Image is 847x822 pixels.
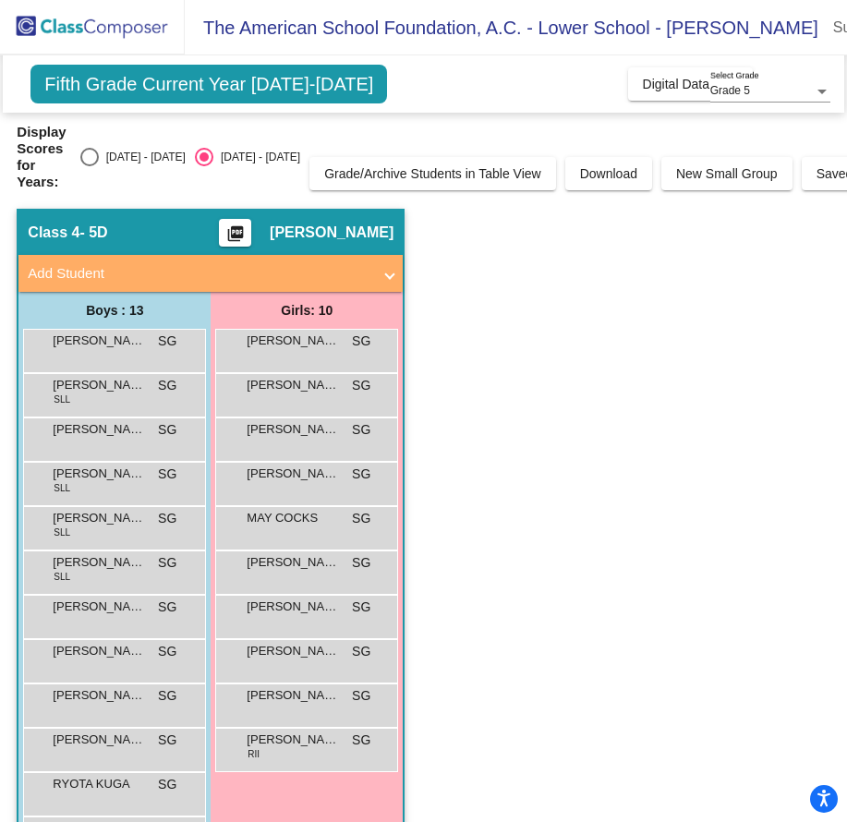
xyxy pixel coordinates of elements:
span: SG [352,420,370,440]
span: SLL [54,481,70,495]
button: New Small Group [661,157,793,190]
button: Download [565,157,652,190]
span: [PERSON_NAME] [247,376,339,394]
span: SG [352,465,370,484]
mat-expansion-panel-header: Add Student [18,255,403,292]
span: RYOTA KUGA [53,775,145,793]
span: SG [158,509,176,528]
span: SG [158,332,176,351]
span: SG [352,686,370,706]
span: SG [158,420,176,440]
span: SG [352,598,370,617]
span: Class 4 [28,224,79,242]
span: SG [158,465,176,484]
span: [PERSON_NAME] [247,553,339,572]
span: [PERSON_NAME] [53,509,145,527]
span: MAY COCKS [247,509,339,527]
span: [PERSON_NAME] [53,642,145,660]
button: Print Students Details [219,219,251,247]
span: [PERSON_NAME] [53,686,145,705]
span: SG [352,553,370,573]
span: SG [158,775,176,794]
span: SG [352,642,370,661]
span: [PERSON_NAME] [53,420,145,439]
span: Grade 5 [710,84,750,97]
span: SG [158,598,176,617]
span: [PERSON_NAME] [53,376,145,394]
span: SG [352,376,370,395]
span: [PERSON_NAME] [247,420,339,439]
span: SG [158,731,176,750]
span: [PERSON_NAME] [53,598,145,616]
div: Boys : 13 [18,292,211,329]
div: [DATE] - [DATE] [213,149,300,165]
span: - 5D [79,224,107,242]
mat-panel-title: Add Student [28,263,371,284]
span: Grade/Archive Students in Table View [324,166,541,181]
span: Download [580,166,637,181]
mat-radio-group: Select an option [80,148,300,166]
span: [PERSON_NAME] [53,731,145,749]
span: SG [352,731,370,750]
span: [PERSON_NAME] [270,224,393,242]
span: SG [158,376,176,395]
span: [PERSON_NAME] [53,465,145,483]
mat-icon: picture_as_pdf [224,224,247,250]
button: Grade/Archive Students in Table View [309,157,556,190]
span: SLL [54,393,70,406]
div: Girls: 10 [211,292,403,329]
span: [PERSON_NAME] [53,332,145,350]
span: SG [352,509,370,528]
span: [PERSON_NAME] [247,598,339,616]
span: SLL [54,526,70,539]
span: SG [158,686,176,706]
span: Fifth Grade Current Year [DATE]-[DATE] [30,65,387,103]
span: The American School Foundation, A.C. - Lower School - [PERSON_NAME] [185,13,818,42]
span: RII [248,747,260,761]
span: [PERSON_NAME] [247,642,339,660]
span: Digital Data Wall [643,77,738,91]
span: [PERSON_NAME] [247,731,339,749]
span: SG [352,332,370,351]
div: [DATE] - [DATE] [99,149,186,165]
span: [PERSON_NAME] [PERSON_NAME] [53,553,145,572]
span: SG [158,553,176,573]
span: New Small Group [676,166,778,181]
span: SG [158,642,176,661]
span: [PERSON_NAME] [247,332,339,350]
span: SLL [54,570,70,584]
button: Digital Data Wall [628,67,753,101]
span: [PERSON_NAME] [247,465,339,483]
span: [PERSON_NAME] [247,686,339,705]
span: Display Scores for Years: [17,124,66,190]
